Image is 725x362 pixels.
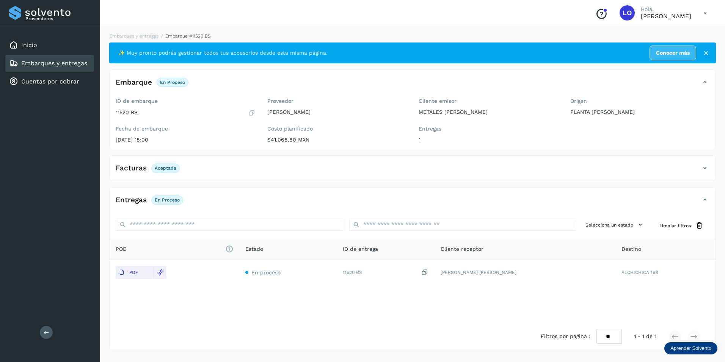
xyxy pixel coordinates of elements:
[110,162,716,181] div: FacturasAceptada
[659,222,691,229] span: Limpiar filtros
[129,270,138,275] p: PDF
[664,342,717,354] div: Aprender Solvento
[441,245,483,253] span: Cliente receptor
[343,269,428,277] div: 11520 BS
[621,245,641,253] span: Destino
[116,98,255,104] label: ID de embarque
[267,109,407,115] p: [PERSON_NAME]
[670,345,711,351] p: Aprender Solvento
[116,196,147,205] h4: Entregas
[110,194,716,212] div: EntregasEn proceso
[343,245,378,253] span: ID de entrega
[641,6,691,13] p: Hola,
[116,245,233,253] span: POD
[5,55,94,72] div: Embarques y entregas
[541,332,590,340] span: Filtros por página :
[267,98,407,104] label: Proveedor
[155,165,176,171] p: Aceptada
[267,137,407,143] p: $41,068.80 MXN
[419,109,558,115] p: METALES [PERSON_NAME]
[5,37,94,54] div: Inicio
[267,126,407,132] label: Costo planificado
[419,126,558,132] label: Entregas
[116,126,255,132] label: Fecha de embarque
[419,98,558,104] label: Cliente emisor
[21,60,87,67] a: Embarques y entregas
[116,137,255,143] p: [DATE] 18:00
[116,164,147,173] h4: Facturas
[653,219,709,233] button: Limpiar filtros
[650,46,696,60] a: Conocer más
[21,78,79,85] a: Cuentas por cobrar
[25,16,91,21] p: Proveedores
[118,49,328,57] span: ✨ Muy pronto podrás gestionar todos tus accesorios desde esta misma página.
[110,33,158,39] a: Embarques y entregas
[419,137,558,143] p: 1
[5,73,94,90] div: Cuentas por cobrar
[110,76,716,95] div: EmbarqueEn proceso
[154,266,166,279] div: Reemplazar POD
[435,260,616,285] td: [PERSON_NAME] [PERSON_NAME]
[251,269,281,275] span: En proceso
[165,33,210,39] span: Embarque #11520 BS
[21,41,37,49] a: Inicio
[641,13,691,20] p: LEONILA ORTEGA PIÑA
[116,109,138,116] p: 11520 BS
[570,98,710,104] label: Origen
[634,332,656,340] span: 1 - 1 de 1
[615,260,716,285] td: ALCHICHICA 168
[109,33,716,39] nav: breadcrumb
[582,219,647,231] button: Selecciona un estado
[116,78,152,87] h4: Embarque
[160,80,185,85] p: En proceso
[116,266,154,279] button: PDF
[155,197,180,203] p: En proceso
[570,109,710,115] p: PLANTA [PERSON_NAME]
[245,245,263,253] span: Estado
